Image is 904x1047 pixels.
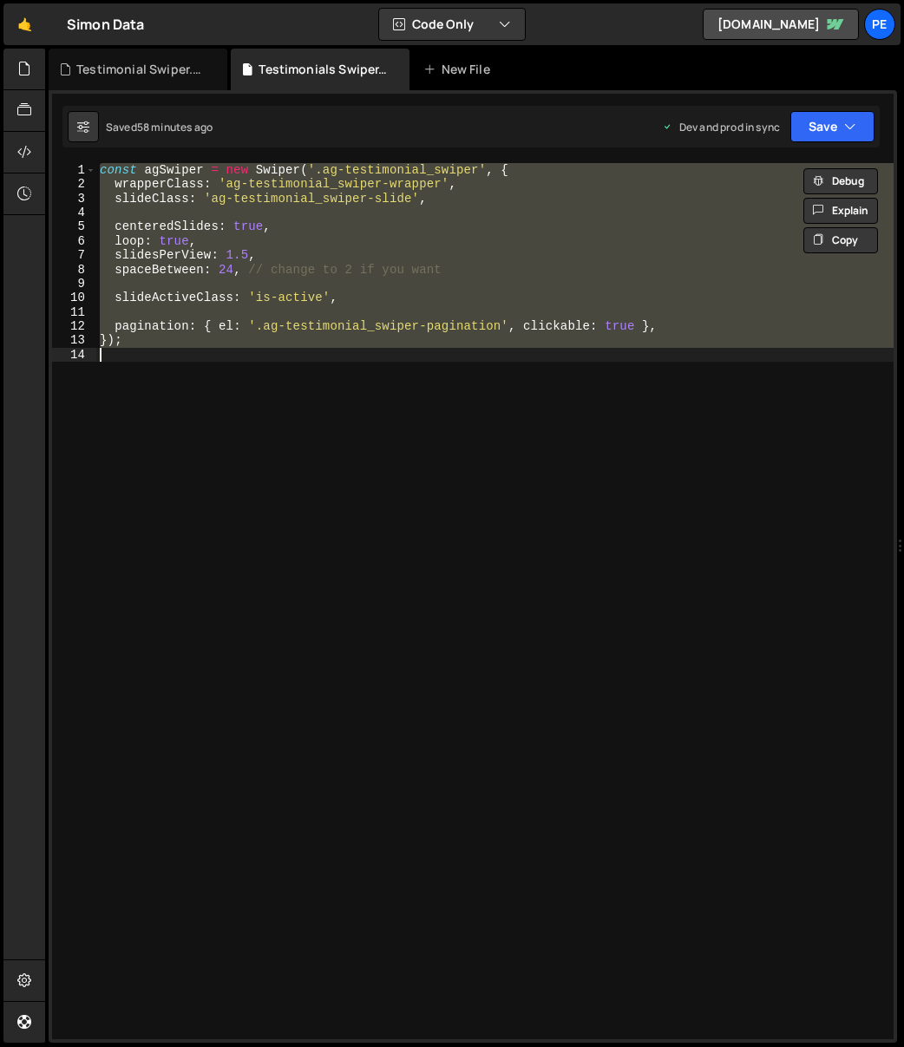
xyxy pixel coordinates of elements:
[662,120,780,134] div: Dev and prod in sync
[76,61,206,78] div: Testimonial Swiper.css
[52,248,96,262] div: 7
[52,291,96,304] div: 10
[52,333,96,347] div: 13
[803,198,878,224] button: Explain
[52,163,96,177] div: 1
[52,206,96,219] div: 4
[137,120,213,134] div: 58 minutes ago
[790,111,875,142] button: Save
[52,277,96,291] div: 9
[379,9,525,40] button: Code Only
[703,9,859,40] a: [DOMAIN_NAME]
[259,61,389,78] div: Testimonials Swiper.js
[803,227,878,253] button: Copy
[67,14,145,35] div: Simon Data
[52,177,96,191] div: 2
[52,234,96,248] div: 6
[106,120,213,134] div: Saved
[864,9,895,40] a: Pe
[803,168,878,194] button: Debug
[52,219,96,233] div: 5
[52,305,96,319] div: 11
[52,192,96,206] div: 3
[423,61,496,78] div: New File
[52,263,96,277] div: 8
[52,319,96,333] div: 12
[3,3,46,45] a: 🤙
[52,348,96,362] div: 14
